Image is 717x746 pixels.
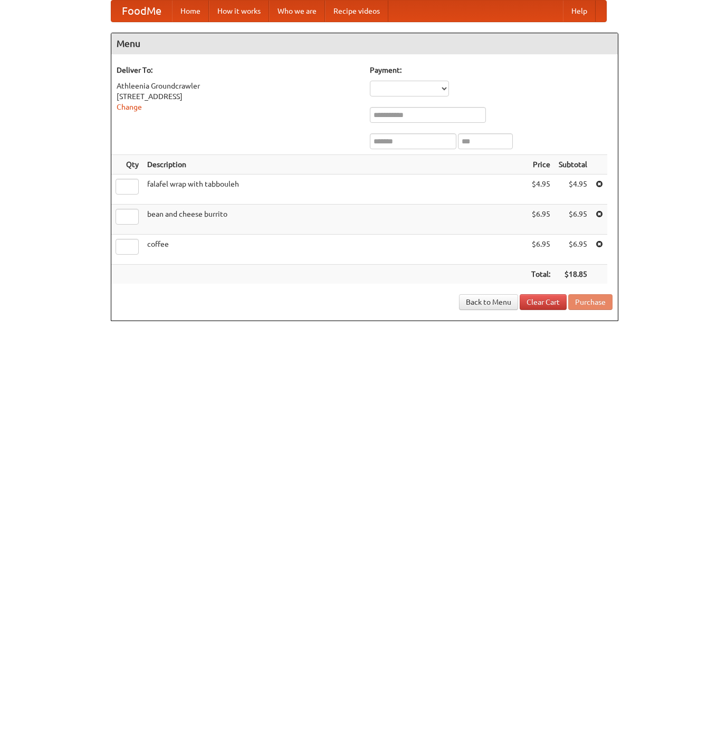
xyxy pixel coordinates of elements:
[568,294,613,310] button: Purchase
[325,1,388,22] a: Recipe videos
[555,155,591,175] th: Subtotal
[527,265,555,284] th: Total:
[172,1,209,22] a: Home
[563,1,596,22] a: Help
[555,235,591,265] td: $6.95
[117,81,359,91] div: Athleenia Groundcrawler
[143,235,527,265] td: coffee
[143,205,527,235] td: bean and cheese burrito
[370,65,613,75] h5: Payment:
[111,1,172,22] a: FoodMe
[459,294,518,310] a: Back to Menu
[117,91,359,102] div: [STREET_ADDRESS]
[527,235,555,265] td: $6.95
[143,175,527,205] td: falafel wrap with tabbouleh
[527,175,555,205] td: $4.95
[209,1,269,22] a: How it works
[527,205,555,235] td: $6.95
[555,175,591,205] td: $4.95
[520,294,567,310] a: Clear Cart
[117,103,142,111] a: Change
[555,205,591,235] td: $6.95
[527,155,555,175] th: Price
[117,65,359,75] h5: Deliver To:
[143,155,527,175] th: Description
[555,265,591,284] th: $18.85
[111,155,143,175] th: Qty
[269,1,325,22] a: Who we are
[111,33,618,54] h4: Menu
